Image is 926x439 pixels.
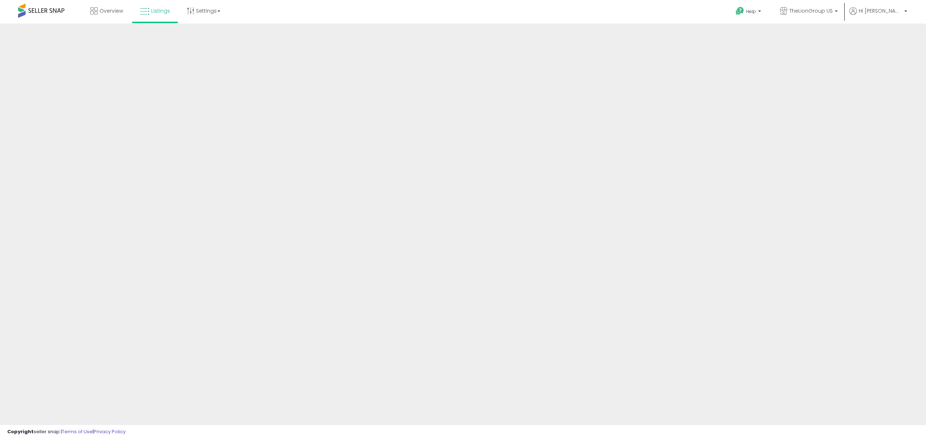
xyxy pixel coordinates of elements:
[746,8,756,14] span: Help
[99,7,123,14] span: Overview
[849,7,907,24] a: Hi [PERSON_NAME]
[789,7,833,14] span: TheLionGroup US
[151,7,170,14] span: Listings
[735,7,744,16] i: Get Help
[859,7,902,14] span: Hi [PERSON_NAME]
[730,1,768,24] a: Help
